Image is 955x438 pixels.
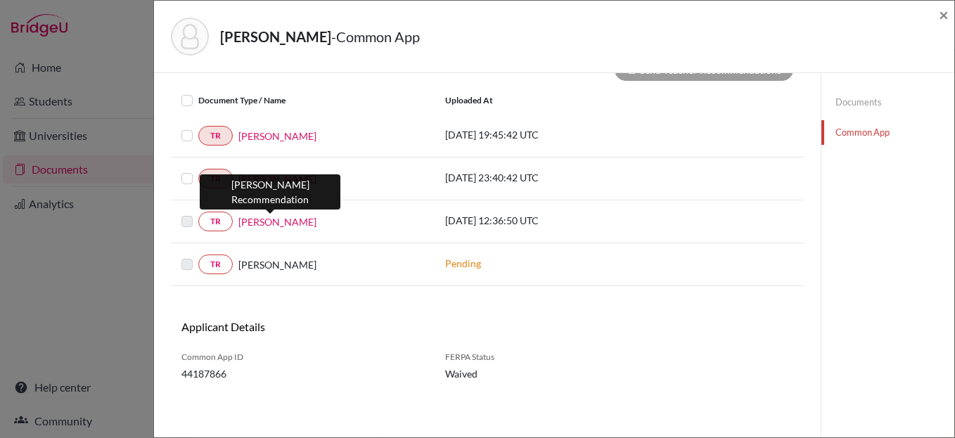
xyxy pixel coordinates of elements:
[445,351,582,363] span: FERPA Status
[238,257,316,272] span: [PERSON_NAME]
[939,4,949,25] span: ×
[445,213,635,228] p: [DATE] 12:36:50 UTC
[445,127,635,142] p: [DATE] 19:45:42 UTC
[821,120,954,145] a: Common App
[445,256,635,271] p: Pending
[181,351,424,363] span: Common App ID
[198,255,233,274] a: TR
[435,92,646,109] div: Uploaded at
[331,28,420,45] span: - Common App
[198,126,233,146] a: TR
[181,366,424,381] span: 44187866
[238,214,316,229] a: [PERSON_NAME]
[821,90,954,115] a: Documents
[220,28,331,45] strong: [PERSON_NAME]
[939,6,949,23] button: Close
[198,212,233,231] a: TR
[445,366,582,381] span: Waived
[238,129,316,143] a: [PERSON_NAME]
[171,92,435,109] div: Document Type / Name
[181,320,477,333] h6: Applicant Details
[198,169,233,188] a: TR
[200,174,340,210] div: [PERSON_NAME] Recommendation
[445,170,635,185] p: [DATE] 23:40:42 UTC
